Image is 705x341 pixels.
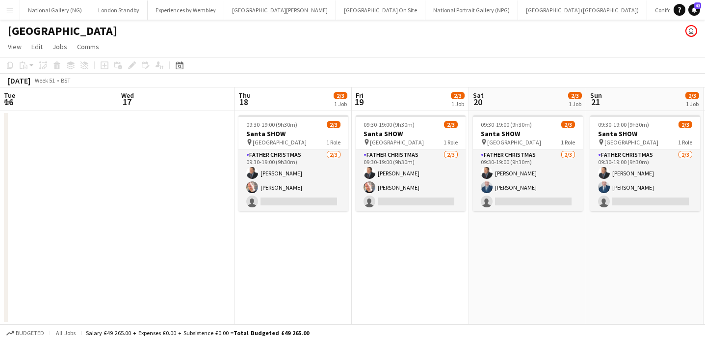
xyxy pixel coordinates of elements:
[326,139,340,146] span: 1 Role
[148,0,224,20] button: Experiences by Wembley
[4,91,15,100] span: Tue
[451,92,465,99] span: 2/3
[27,40,47,53] a: Edit
[561,121,575,128] span: 2/3
[356,91,364,100] span: Fri
[487,139,541,146] span: [GEOGRAPHIC_DATA]
[120,96,134,108] span: 17
[8,42,22,51] span: View
[20,0,90,20] button: National Gallery (NG)
[234,329,309,337] span: Total Budgeted £49 265.00
[598,121,649,128] span: 09:30-19:00 (9h30m)
[4,40,26,53] a: View
[16,330,44,337] span: Budgeted
[336,0,425,20] button: [GEOGRAPHIC_DATA] On Site
[685,25,697,37] app-user-avatar: Gus Gordon
[334,100,347,108] div: 1 Job
[561,139,575,146] span: 1 Role
[253,139,307,146] span: [GEOGRAPHIC_DATA]
[679,121,692,128] span: 2/3
[238,115,348,211] app-job-card: 09:30-19:00 (9h30m)2/3Santa SHOW [GEOGRAPHIC_DATA]1 RoleFather Christmas2/309:30-19:00 (9h30m)[PE...
[473,149,583,211] app-card-role: Father Christmas2/309:30-19:00 (9h30m)[PERSON_NAME][PERSON_NAME]
[444,139,458,146] span: 1 Role
[121,91,134,100] span: Wed
[473,129,583,138] h3: Santa SHOW
[569,100,581,108] div: 1 Job
[237,96,251,108] span: 18
[8,24,117,38] h1: [GEOGRAPHIC_DATA]
[73,40,103,53] a: Comms
[8,76,30,85] div: [DATE]
[678,139,692,146] span: 1 Role
[471,96,484,108] span: 20
[589,96,602,108] span: 21
[238,149,348,211] app-card-role: Father Christmas2/309:30-19:00 (9h30m)[PERSON_NAME][PERSON_NAME]
[246,121,297,128] span: 09:30-19:00 (9h30m)
[86,329,309,337] div: Salary £49 265.00 + Expenses £0.00 + Subsistence £0.00 =
[61,77,71,84] div: BST
[590,115,700,211] app-job-card: 09:30-19:00 (9h30m)2/3Santa SHOW [GEOGRAPHIC_DATA]1 RoleFather Christmas2/309:30-19:00 (9h30m)[PE...
[90,0,148,20] button: London Standby
[686,100,699,108] div: 1 Job
[425,0,518,20] button: National Portrait Gallery (NPG)
[238,91,251,100] span: Thu
[32,77,57,84] span: Week 51
[49,40,71,53] a: Jobs
[444,121,458,128] span: 2/3
[590,91,602,100] span: Sun
[2,96,15,108] span: 16
[518,0,647,20] button: [GEOGRAPHIC_DATA] ([GEOGRAPHIC_DATA])
[5,328,46,339] button: Budgeted
[334,92,347,99] span: 2/3
[473,115,583,211] app-job-card: 09:30-19:00 (9h30m)2/3Santa SHOW [GEOGRAPHIC_DATA]1 RoleFather Christmas2/309:30-19:00 (9h30m)[PE...
[356,129,466,138] h3: Santa SHOW
[356,149,466,211] app-card-role: Father Christmas2/309:30-19:00 (9h30m)[PERSON_NAME][PERSON_NAME]
[31,42,43,51] span: Edit
[604,139,658,146] span: [GEOGRAPHIC_DATA]
[224,0,336,20] button: [GEOGRAPHIC_DATA][PERSON_NAME]
[590,129,700,138] h3: Santa SHOW
[52,42,67,51] span: Jobs
[685,92,699,99] span: 2/3
[238,129,348,138] h3: Santa SHOW
[590,149,700,211] app-card-role: Father Christmas2/309:30-19:00 (9h30m)[PERSON_NAME][PERSON_NAME]
[356,115,466,211] app-job-card: 09:30-19:00 (9h30m)2/3Santa SHOW [GEOGRAPHIC_DATA]1 RoleFather Christmas2/309:30-19:00 (9h30m)[PE...
[364,121,415,128] span: 09:30-19:00 (9h30m)
[473,91,484,100] span: Sat
[77,42,99,51] span: Comms
[688,4,700,16] a: 42
[354,96,364,108] span: 19
[568,92,582,99] span: 2/3
[481,121,532,128] span: 09:30-19:00 (9h30m)
[694,2,701,9] span: 42
[54,329,78,337] span: All jobs
[370,139,424,146] span: [GEOGRAPHIC_DATA]
[327,121,340,128] span: 2/3
[451,100,464,108] div: 1 Job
